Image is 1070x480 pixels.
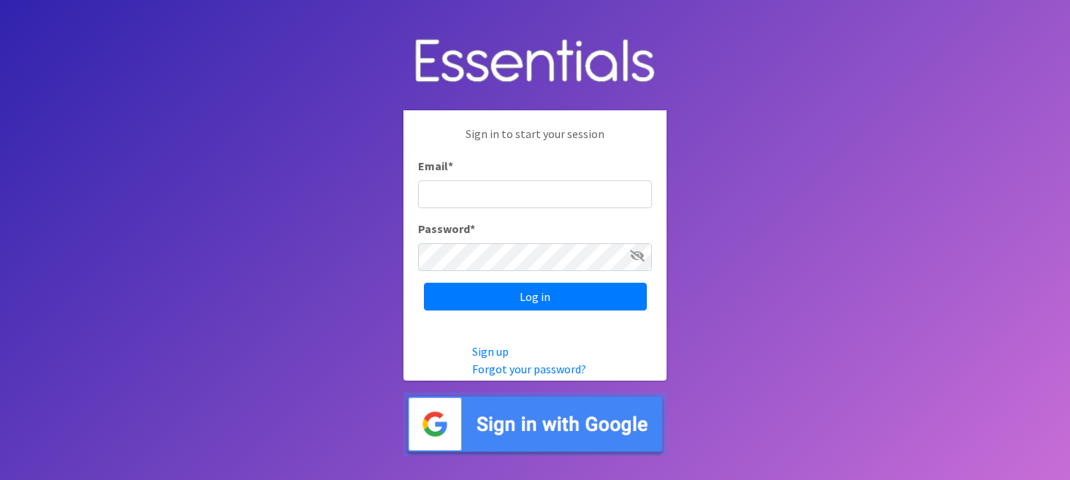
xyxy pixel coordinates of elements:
label: Email [418,157,453,175]
input: Log in [424,283,647,311]
img: Human Essentials [403,24,667,99]
a: Sign up [472,344,509,359]
img: Sign in with Google [403,392,667,456]
p: Sign in to start your session [418,125,652,157]
label: Password [418,220,475,237]
abbr: required [448,159,453,173]
a: Forgot your password? [472,362,586,376]
abbr: required [470,221,475,236]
